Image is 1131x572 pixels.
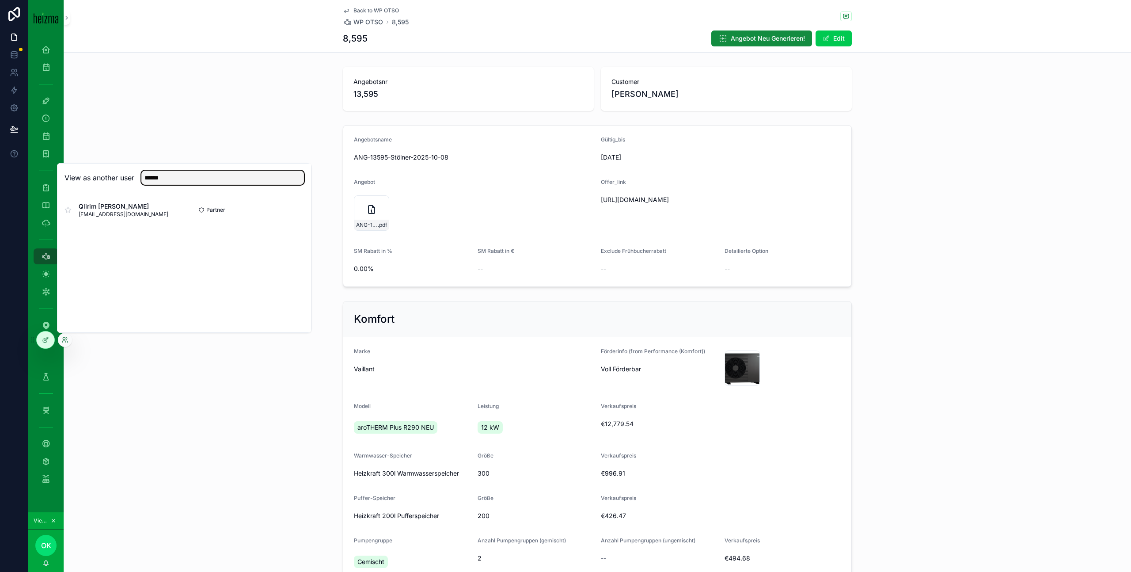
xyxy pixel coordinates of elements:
[392,18,409,27] a: 8,595
[354,511,439,520] span: Heizkraft 200l Pufferspeicher
[725,554,841,563] span: €494.68
[343,7,399,14] a: Back to WP OTSO
[601,348,705,355] span: Förderinfo (from Performance (Komfort))
[601,195,759,204] span: [URL][DOMAIN_NAME]
[601,537,695,544] span: Anzahl Pumpengruppen (ungemischt)
[478,452,493,459] span: Größe
[611,88,679,100] span: [PERSON_NAME]
[354,136,392,143] span: Angebotsname
[601,452,636,459] span: Verkaufspreis
[79,211,168,218] span: [EMAIL_ADDRESS][DOMAIN_NAME]
[601,179,626,185] span: Offer_link
[343,18,383,27] a: WP OTSO
[354,452,412,459] span: Warmwasser-Speicher
[816,31,852,46] button: Edit
[354,312,395,326] h2: Komfort
[731,34,805,43] span: Angebot Neu Generieren!
[354,365,375,374] span: Vaillant
[478,403,499,409] span: Leistung
[478,248,514,254] span: SM Rabatt in €
[34,12,58,23] img: App logo
[356,221,378,229] span: ANG-13595-Stölner-2025-10-08
[354,348,370,355] span: Marke
[41,540,51,551] span: OK
[478,537,566,544] span: Anzahl Pumpengruppen (gemischt)
[343,32,368,45] h1: 8,595
[478,495,493,501] span: Größe
[354,264,471,273] span: 0.00%
[711,31,812,46] button: Angebot Neu Generieren!
[354,537,392,544] span: Pumpengruppe
[354,403,371,409] span: Modell
[353,18,383,27] span: WP OTSO
[601,248,666,254] span: Exclude Frühbucherrabatt
[601,403,636,409] span: Verkaufspreis
[357,423,434,432] span: aroTHERM Plus R290 NEU
[354,179,375,185] span: Angebot
[354,153,594,162] span: ANG-13595-Stölner-2025-10-08
[725,248,768,254] span: Detailierte Option
[354,469,459,478] span: Heizkraft 300l Warmwasserspeicher
[601,469,841,478] span: €996.91
[601,365,717,374] span: Voll Förderbar
[601,554,606,563] span: --
[601,495,636,501] span: Verkaufspreis
[65,172,134,183] h2: View as another user
[478,264,483,273] span: --
[354,495,395,501] span: Puffer-Speicher
[378,221,387,229] span: .pdf
[478,511,594,520] span: 200
[206,206,225,214] span: Partner
[478,469,594,478] span: 300
[611,77,841,86] span: Customer
[481,423,499,432] span: 12 kW
[354,248,392,254] span: SM Rabatt in %
[79,202,168,211] span: Qlirim [PERSON_NAME]
[725,537,760,544] span: Verkaufspreis
[353,77,583,86] span: Angebotsnr
[28,35,64,499] div: scrollable content
[601,136,625,143] span: Gültig_bis
[353,7,399,14] span: Back to WP OTSO
[725,264,730,273] span: --
[34,517,49,524] span: Viewing as [PERSON_NAME]
[601,153,717,162] span: [DATE]
[478,554,594,563] span: 2
[353,88,583,100] span: 13,595
[601,511,841,520] span: €426.47
[601,419,841,428] span: €12,779.54
[357,557,384,566] span: Gemischt
[601,264,606,273] span: --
